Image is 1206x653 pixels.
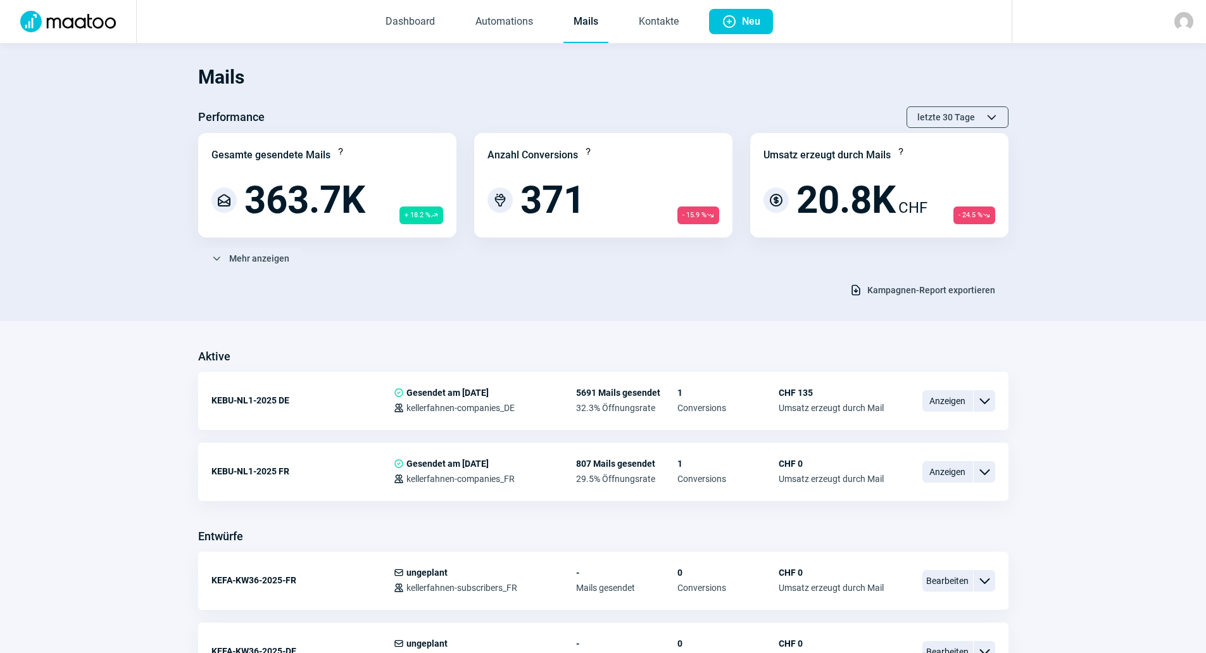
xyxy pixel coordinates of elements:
span: Neu [742,9,760,34]
span: Mails gesendet [576,583,677,593]
span: 20.8K [796,181,896,219]
span: CHF 0 [779,459,884,469]
button: Kampagnen-Report exportieren [836,279,1008,301]
span: 0 [677,638,779,649]
img: avatar [1174,12,1193,31]
span: Conversions [677,474,779,484]
div: Umsatz erzeugt durch Mails [763,148,891,163]
span: CHF [898,196,927,219]
span: Umsatz erzeugt durch Mail [779,474,884,484]
span: - [576,567,677,578]
span: 807 Mails gesendet [576,459,677,469]
span: kellerfahnen-companies_FR [406,474,515,484]
span: 363.7K [244,181,365,219]
span: CHF 135 [779,388,884,398]
span: kellerfahnen-subscribers_FR [406,583,517,593]
span: Umsatz erzeugt durch Mail [779,403,884,413]
span: Conversions [677,583,779,593]
span: Bearbeiten [922,570,973,592]
a: Automations [465,1,543,43]
span: 32.3% Öffnungsrate [576,403,677,413]
span: Conversions [677,403,779,413]
div: KEFA-KW36-2025-FR [211,567,394,593]
span: ungeplant [406,638,448,649]
span: CHF 0 [779,567,884,578]
span: CHF 0 [779,638,884,649]
button: Neu [709,9,773,34]
span: Anzeigen [922,390,973,412]
span: kellerfahnen-companies_DE [406,403,515,413]
div: KEBU-NL1-2025 FR [211,459,394,484]
span: Mehr anzeigen [229,248,289,269]
span: + 18.2 % [399,206,443,224]
a: Dashboard [375,1,445,43]
span: - 15.9 % [677,206,719,224]
span: - [576,638,677,649]
h3: Entwürfe [198,526,243,547]
div: KEBU-NL1-2025 DE [211,388,394,413]
div: Gesamte gesendete Mails [211,148,330,163]
a: Mails [563,1,608,43]
h3: Performance [198,107,265,127]
span: 29.5% Öffnungsrate [576,474,677,484]
span: ungeplant [406,567,448,578]
h3: Aktive [198,346,230,367]
h1: Mails [198,56,1008,99]
span: 1 [677,459,779,469]
span: 5691 Mails gesendet [576,388,677,398]
button: Mehr anzeigen [198,248,303,269]
span: 1 [677,388,779,398]
span: Gesendet am [DATE] [406,459,489,469]
span: letzte 30 Tage [917,107,975,127]
img: Logo [13,11,123,32]
span: 371 [520,181,585,219]
span: Kampagnen-Report exportieren [867,280,995,300]
a: Kontakte [629,1,689,43]
div: Anzahl Conversions [487,148,578,163]
span: - 24.5 % [953,206,995,224]
span: Anzeigen [922,461,973,483]
span: Gesendet am [DATE] [406,388,489,398]
span: Umsatz erzeugt durch Mail [779,583,884,593]
span: 0 [677,567,779,578]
